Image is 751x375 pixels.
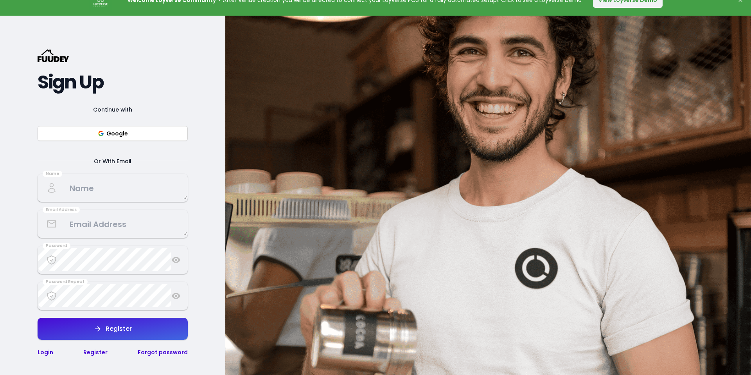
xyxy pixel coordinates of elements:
span: Or With Email [84,157,141,166]
div: Register [102,326,132,332]
h2: Sign Up [38,75,188,89]
button: Google [38,126,188,141]
a: Login [38,348,53,356]
span: Continue with [84,105,142,114]
svg: {/* Added fill="currentColor" here */} {/* This rectangle defines the background. Its explicit fi... [38,49,69,62]
div: Email Address [43,207,80,213]
div: Password [43,243,70,249]
div: Password Repeat [43,279,88,285]
div: Name [43,171,62,177]
a: Forgot password [138,348,188,356]
a: Register [83,348,108,356]
button: Register [38,318,188,340]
